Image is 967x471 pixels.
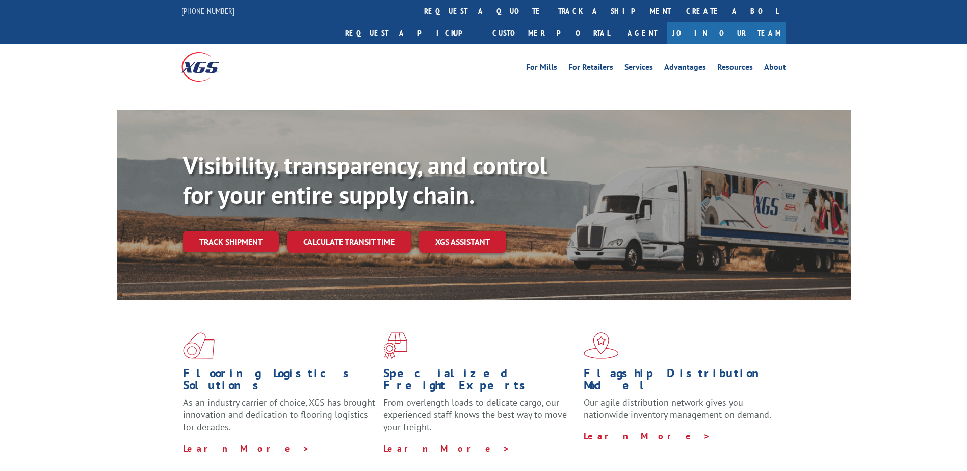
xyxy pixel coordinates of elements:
[183,332,215,359] img: xgs-icon-total-supply-chain-intelligence-red
[383,442,510,454] a: Learn More >
[181,6,234,16] a: [PHONE_NUMBER]
[383,332,407,359] img: xgs-icon-focused-on-flooring-red
[584,430,711,442] a: Learn More >
[183,231,279,252] a: Track shipment
[664,63,706,74] a: Advantages
[667,22,786,44] a: Join Our Team
[717,63,753,74] a: Resources
[337,22,485,44] a: Request a pickup
[287,231,411,253] a: Calculate transit time
[383,367,576,397] h1: Specialized Freight Experts
[526,63,557,74] a: For Mills
[183,442,310,454] a: Learn More >
[764,63,786,74] a: About
[485,22,617,44] a: Customer Portal
[584,367,776,397] h1: Flagship Distribution Model
[568,63,613,74] a: For Retailers
[419,231,506,253] a: XGS ASSISTANT
[183,397,375,433] span: As an industry carrier of choice, XGS has brought innovation and dedication to flooring logistics...
[617,22,667,44] a: Agent
[383,397,576,442] p: From overlength loads to delicate cargo, our experienced staff knows the best way to move your fr...
[183,149,547,211] b: Visibility, transparency, and control for your entire supply chain.
[584,397,771,421] span: Our agile distribution network gives you nationwide inventory management on demand.
[183,367,376,397] h1: Flooring Logistics Solutions
[624,63,653,74] a: Services
[584,332,619,359] img: xgs-icon-flagship-distribution-model-red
